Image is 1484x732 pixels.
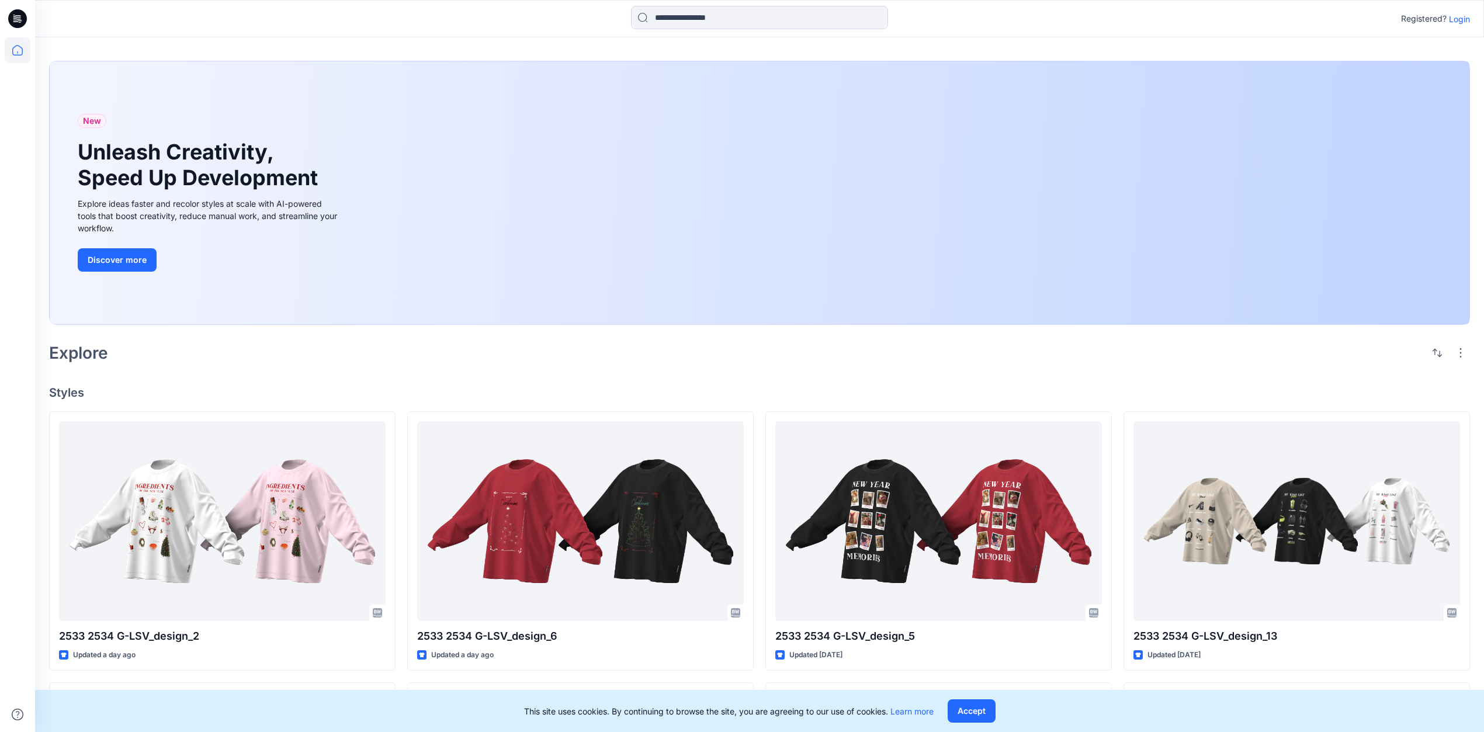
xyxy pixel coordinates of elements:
[1401,12,1447,26] p: Registered?
[1133,628,1460,644] p: 2533 2534 G-LSV_design_13
[78,140,323,190] h1: Unleash Creativity, Speed Up Development
[73,649,136,661] p: Updated a day ago
[775,421,1102,621] a: 2533 2534 G-LSV_design_5
[1449,13,1470,25] p: Login
[78,248,157,272] button: Discover more
[948,699,996,723] button: Accept
[78,248,341,272] a: Discover more
[49,344,108,362] h2: Explore
[789,649,842,661] p: Updated [DATE]
[83,114,101,128] span: New
[890,706,934,716] a: Learn more
[417,628,744,644] p: 2533 2534 G-LSV_design_6
[775,628,1102,644] p: 2533 2534 G-LSV_design_5
[524,705,934,717] p: This site uses cookies. By continuing to browse the site, you are agreeing to our use of cookies.
[78,197,341,234] div: Explore ideas faster and recolor styles at scale with AI-powered tools that boost creativity, red...
[417,421,744,621] a: 2533 2534 G-LSV_design_6
[1147,649,1201,661] p: Updated [DATE]
[59,628,386,644] p: 2533 2534 G-LSV_design_2
[1133,421,1460,621] a: 2533 2534 G-LSV_design_13
[431,649,494,661] p: Updated a day ago
[59,421,386,621] a: 2533 2534 G-LSV_design_2
[49,386,1470,400] h4: Styles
